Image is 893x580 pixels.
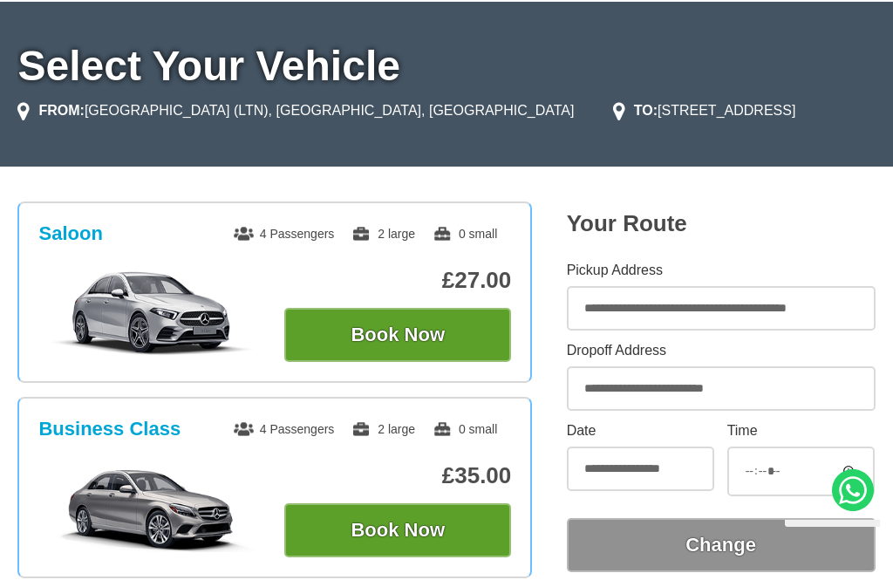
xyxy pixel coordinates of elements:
span: 0 small [433,422,497,436]
strong: FROM: [38,103,84,118]
h3: Business Class [38,418,181,440]
li: [GEOGRAPHIC_DATA] (LTN), [GEOGRAPHIC_DATA], [GEOGRAPHIC_DATA] [17,100,574,121]
span: 2 large [351,422,415,436]
label: Dropoff Address [567,344,876,358]
span: 0 small [433,227,497,241]
h1: Select Your Vehicle [17,45,875,87]
label: Pickup Address [567,263,876,277]
span: 4 Passengers [234,227,335,241]
span: 4 Passengers [234,422,335,436]
h3: Saloon [38,222,102,245]
iframe: chat widget [778,520,880,567]
p: £27.00 [284,267,511,294]
button: Change [567,518,876,572]
img: Business Class [38,465,265,552]
h2: Your Route [567,210,876,237]
img: Saloon [38,270,265,357]
label: Date [567,424,715,438]
li: [STREET_ADDRESS] [613,100,796,121]
button: Book Now [284,308,511,362]
p: £35.00 [284,462,511,489]
span: 2 large [351,227,415,241]
button: Book Now [284,503,511,557]
label: Time [727,424,876,438]
strong: TO: [634,103,658,118]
